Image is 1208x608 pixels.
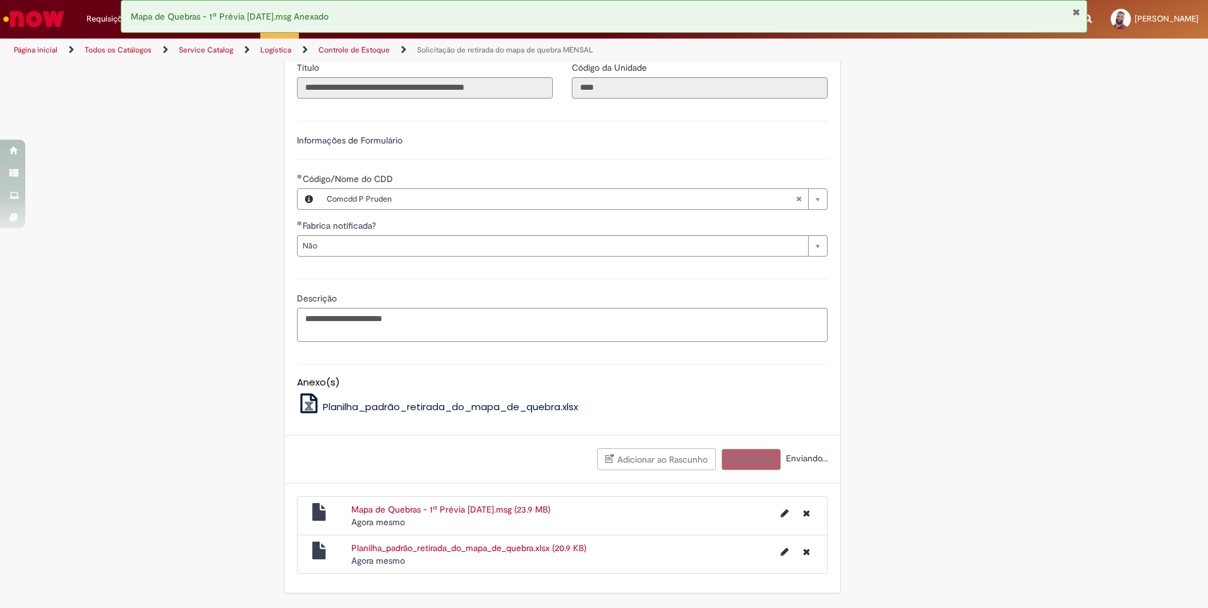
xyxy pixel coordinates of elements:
[303,173,396,185] span: Necessários - Código/Nome do CDD
[297,135,402,146] label: Informações de Formulário
[297,221,303,226] span: Obrigatório Preenchido
[297,62,322,73] span: Somente leitura - Título
[327,189,795,209] span: Comcdd P Pruden
[85,45,152,55] a: Todos os Catálogos
[323,400,578,413] span: Planilha_padrão_retirada_do_mapa_de_quebra.xlsx
[131,11,329,22] span: Mapa de Quebras - 1ª Prévia [DATE].msg Anexado
[1072,7,1080,17] button: Fechar Notificação
[179,45,233,55] a: Service Catalog
[773,542,796,562] button: Editar nome de arquivo Planilha_padrão_retirada_do_mapa_de_quebra.xlsx
[351,555,405,566] span: Agora mesmo
[297,77,553,99] input: Título
[1135,13,1199,24] span: [PERSON_NAME]
[351,542,586,554] a: Planilha_padrão_retirada_do_mapa_de_quebra.xlsx (20.9 KB)
[297,377,828,388] h5: Anexo(s)
[303,236,802,256] span: Não
[297,308,828,342] textarea: Descrição
[260,45,291,55] a: Logistica
[572,61,649,74] label: Somente leitura - Código da Unidade
[320,189,827,209] a: Limpar campo Código/Nome do CDD
[298,189,320,209] button: Código/Nome do CDD, Visualizar este registro Comcdd P Pruden
[303,220,378,231] span: Fabrica notificada?
[297,61,322,74] label: Somente leitura - Título
[795,542,818,562] button: Excluir Planilha_padrão_retirada_do_mapa_de_quebra.xlsx
[351,516,405,528] span: Agora mesmo
[417,45,593,55] a: Solicitação de retirada do mapa de quebra MENSAL
[87,13,131,25] span: Requisições
[297,174,303,179] span: Obrigatório Preenchido
[789,189,808,209] abbr: Limpar campo Código/Nome do CDD
[297,293,339,304] span: Descrição
[783,453,828,464] span: Enviando...
[9,39,796,62] ul: Trilhas de página
[351,504,550,515] a: Mapa de Quebras - 1ª Prévia [DATE].msg (23.9 MB)
[795,503,818,523] button: Excluir Mapa de Quebras - 1ª Prévia Agosto25.msg
[318,45,390,55] a: Controle de Estoque
[14,45,57,55] a: Página inicial
[351,555,405,566] time: 30/08/2025 13:53:19
[572,77,828,99] input: Código da Unidade
[351,516,405,528] time: 30/08/2025 13:54:15
[297,400,579,413] a: Planilha_padrão_retirada_do_mapa_de_quebra.xlsx
[572,62,649,73] span: Somente leitura - Código da Unidade
[1,6,66,32] img: ServiceNow
[773,503,796,523] button: Editar nome de arquivo Mapa de Quebras - 1ª Prévia Agosto25.msg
